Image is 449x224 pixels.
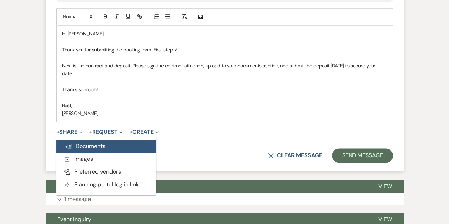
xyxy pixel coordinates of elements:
button: Clear message [268,153,322,158]
button: Create [129,129,159,135]
p: 1 message [64,195,91,204]
span: + [129,129,132,135]
p: Thank you for submitting the booking form! First step ✔ [62,46,387,54]
p: Next is the contract and deposit. Please sign the contract attached, upload to your documents sec... [62,62,387,78]
button: Preferred vendors [56,165,156,178]
p: [PERSON_NAME] [62,109,387,117]
p: Hi [PERSON_NAME], [62,30,387,38]
span: + [56,129,60,135]
button: Send Message [332,148,393,163]
span: Event Inquiry [57,215,91,223]
button: View [367,180,404,193]
span: Images [64,155,93,163]
button: 1 message [46,193,404,205]
p: Thanks so much! [62,86,387,93]
button: Documents [56,140,156,153]
span: Documents [65,142,105,150]
button: Share [56,129,83,135]
button: Images [56,153,156,165]
span: View [378,215,392,223]
span: + [89,129,92,135]
button: Congratulations and Welcome! [46,180,367,193]
p: Best, [62,102,387,109]
button: Request [89,129,123,135]
button: Planning portal log in link [56,178,156,191]
span: View [378,182,392,190]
